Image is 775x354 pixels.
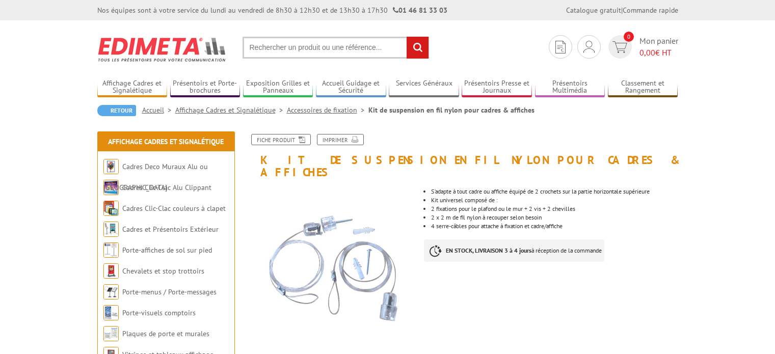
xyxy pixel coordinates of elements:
img: Cadres Deco Muraux Alu ou Bois [103,159,119,174]
a: Présentoirs Presse et Journaux [462,79,532,96]
a: Services Généraux [389,79,459,96]
a: Cadres Clic-Clac Alu Clippant [122,183,211,192]
div: Nos équipes sont à votre service du lundi au vendredi de 8h30 à 12h30 et de 13h30 à 17h30 [97,5,447,15]
a: Accessoires de fixation [287,105,368,115]
li: Kit de suspension en fil nylon pour cadres & affiches [368,105,535,115]
a: Accueil [142,105,175,115]
strong: 01 46 81 33 03 [393,6,447,15]
p: 2 fixations pour le plafond ou le mur + 2 vis + 2 chevilles [431,206,678,212]
a: Affichage Cadres et Signalétique [108,137,224,146]
img: devis rapide [583,41,595,53]
span: 0,00 [639,47,655,58]
a: Commande rapide [623,6,678,15]
a: Fiche produit [251,134,311,145]
img: Chevalets et stop trottoirs [103,263,119,279]
a: devis rapide 0 Mon panier 0,00€ HT [606,35,678,59]
a: Accueil Guidage et Sécurité [316,79,386,96]
p: 2 x 2 m de fil nylon à recouper selon besoin [431,214,678,221]
a: Catalogue gratuit [566,6,621,15]
img: Cadres Clic-Clac couleurs à clapet [103,201,119,216]
img: Cadres et Présentoirs Extérieur [103,222,119,237]
img: Porte-affiches de sol sur pied [103,242,119,258]
p: 4 serre-câbles pour attache à fixation et cadre/affiche [431,223,678,229]
a: Retour [97,105,136,116]
input: Rechercher un produit ou une référence... [243,37,429,59]
p: Kit universel composé de : [431,197,678,203]
img: Edimeta [97,31,227,68]
input: rechercher [407,37,429,59]
strong: EN STOCK, LIVRAISON 3 à 4 jours [446,247,531,254]
span: 0 [624,32,634,42]
a: Cadres Deco Muraux Alu ou [GEOGRAPHIC_DATA] [103,162,208,192]
a: Porte-affiches de sol sur pied [122,246,212,255]
img: devis rapide [612,41,627,53]
a: Exposition Grilles et Panneaux [243,79,313,96]
li: S’adapte à tout cadre ou affiche équipé de 2 crochets sur la partie horizontale supérieure [431,188,678,195]
a: Présentoirs et Porte-brochures [170,79,240,96]
a: Affichage Cadres et Signalétique [97,79,168,96]
a: Cadres et Présentoirs Extérieur [122,225,219,234]
span: Mon panier [639,35,678,59]
a: Chevalets et stop trottoirs [122,266,204,276]
a: Imprimer [317,134,364,145]
h1: Kit de suspension en fil nylon pour cadres & affiches [237,134,686,178]
a: Classement et Rangement [608,79,678,96]
a: Présentoirs Multimédia [535,79,605,96]
span: € HT [639,47,678,59]
a: Cadres Clic-Clac couleurs à clapet [122,204,226,213]
div: | [566,5,678,15]
a: Affichage Cadres et Signalétique [175,105,287,115]
img: devis rapide [555,41,566,53]
p: à réception de la commande [424,239,604,262]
